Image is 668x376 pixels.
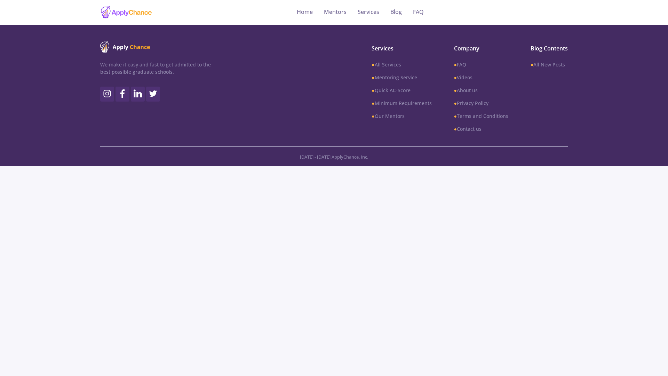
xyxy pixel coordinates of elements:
[454,87,457,94] b: ●
[372,99,431,107] a: ●Minimum Requirements
[454,44,508,53] span: Company
[372,44,431,53] span: Services
[372,113,374,119] b: ●
[454,125,508,133] a: ●Contact us
[300,154,368,160] span: [DATE] - [DATE] ApplyChance, Inc.
[454,74,457,81] b: ●
[372,100,374,106] b: ●
[454,61,457,68] b: ●
[372,61,431,68] a: ●All Services
[531,61,568,68] a: ●All New Posts
[454,113,457,119] b: ●
[372,74,431,81] a: ●Mentoring Service
[372,112,431,120] a: ●Our Mentors
[531,44,568,53] span: Blog Contents
[531,61,533,68] b: ●
[454,99,508,107] a: ●Privacy Policy
[454,61,508,68] a: ●FAQ
[454,112,508,120] a: ●Terms and Conditions
[454,126,457,132] b: ●
[372,61,374,68] b: ●
[100,6,152,19] img: applychance logo
[372,87,374,94] b: ●
[100,61,211,75] p: We make it easy and fast to get admitted to the best possible graduate schools.
[454,74,508,81] a: ●Videos
[454,87,508,94] a: ●About us
[100,41,150,53] img: ApplyChance logo
[454,100,457,106] b: ●
[372,74,374,81] b: ●
[372,87,431,94] a: ●Quick AC-Score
